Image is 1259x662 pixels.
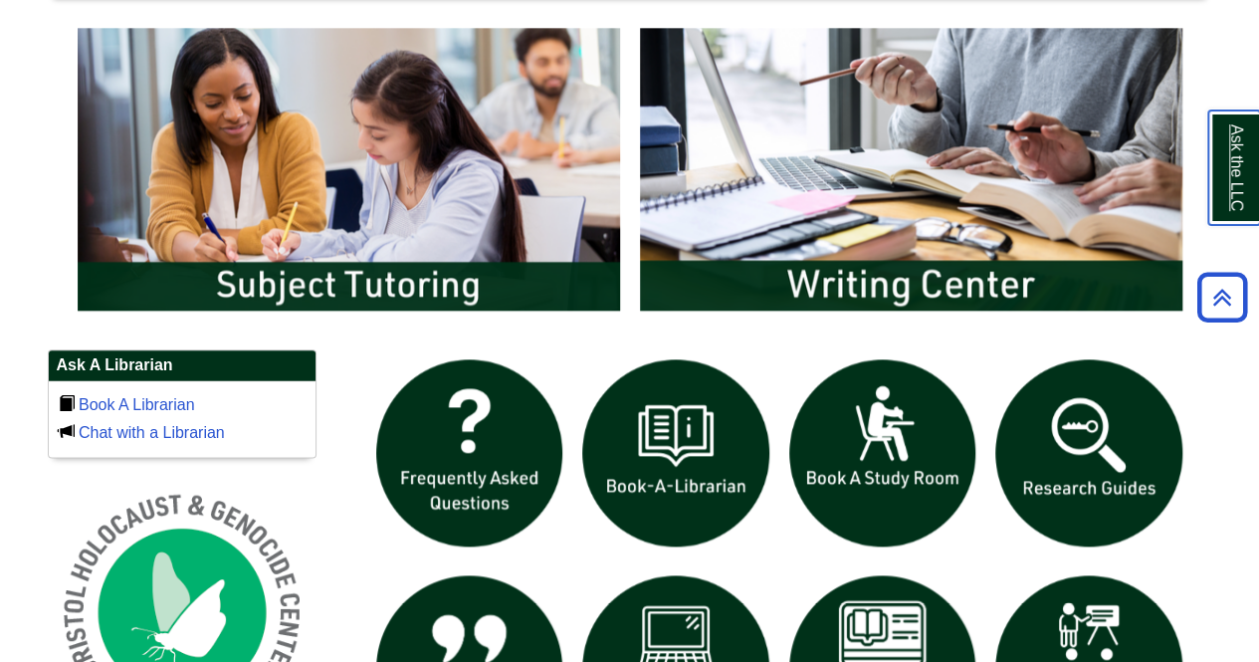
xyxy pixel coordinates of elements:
h2: Ask A Librarian [49,350,315,381]
img: Book a Librarian icon links to book a librarian web page [572,349,779,556]
div: slideshow [68,18,1192,330]
img: Subject Tutoring Information [68,18,630,321]
img: Research Guides icon links to research guides web page [985,349,1192,556]
a: Back to Top [1190,284,1254,311]
img: book a study room icon links to book a study room web page [779,349,986,556]
a: Book A Librarian [79,396,195,413]
a: Chat with a Librarian [79,424,225,441]
img: frequently asked questions [366,349,573,556]
img: Writing Center Information [630,18,1192,321]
